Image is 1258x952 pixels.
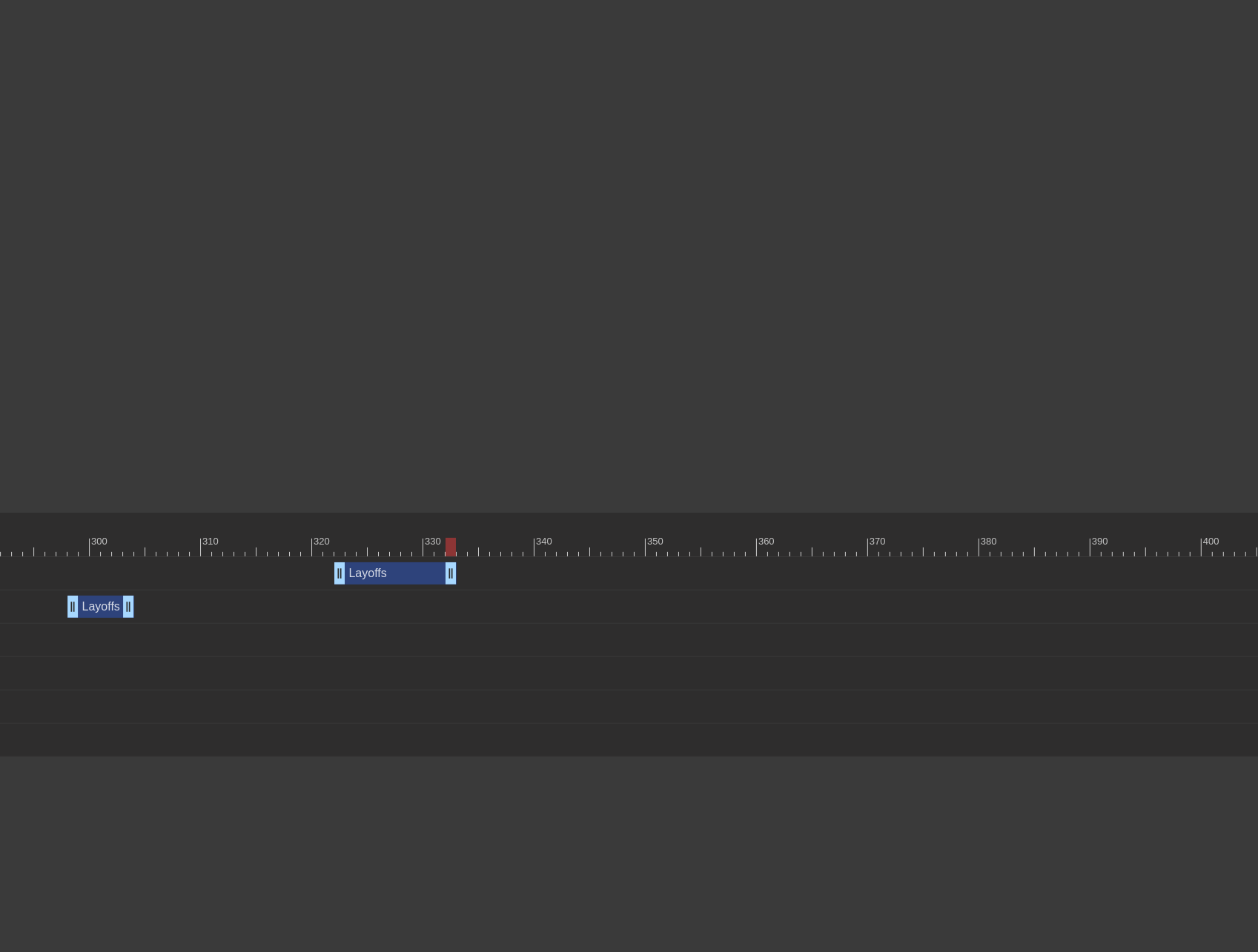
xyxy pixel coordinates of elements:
[65,599,80,614] span: drag_handle
[1203,534,1222,549] div: 400
[425,534,443,549] div: 330
[758,534,777,549] div: 360
[536,534,554,549] div: 340
[314,534,332,549] div: 320
[121,599,136,614] span: drag_handle
[981,534,999,549] div: 380
[202,534,221,549] div: 310
[1092,534,1110,549] div: 390
[91,534,110,549] div: 300
[647,534,666,549] div: 350
[870,534,888,549] div: 370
